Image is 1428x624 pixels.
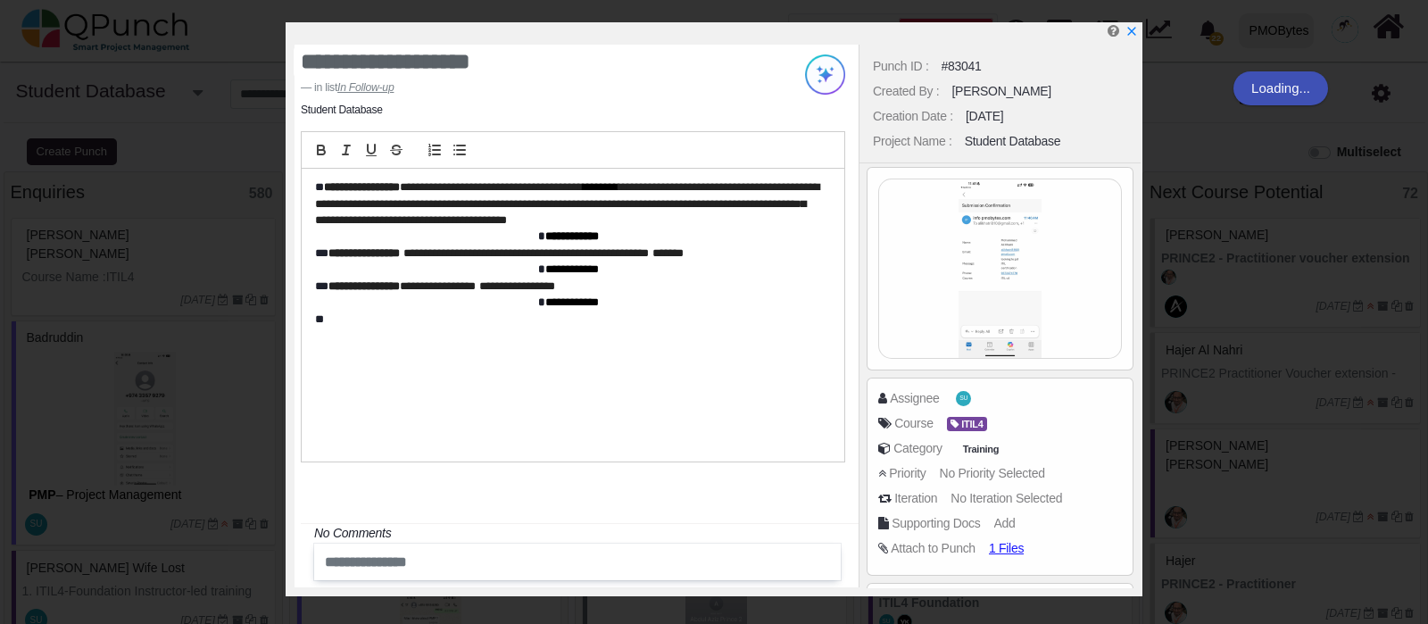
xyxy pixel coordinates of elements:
div: Loading... [1233,71,1328,105]
i: Edit Punch [1108,24,1119,37]
i: No Comments [314,526,391,540]
svg: x [1125,25,1138,37]
li: Student Database [301,102,383,118]
a: x [1125,24,1138,38]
